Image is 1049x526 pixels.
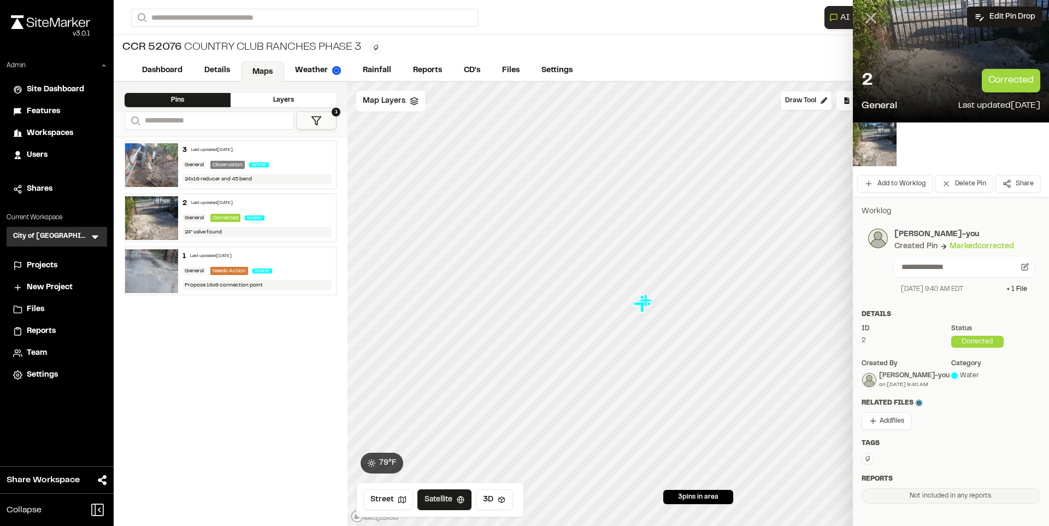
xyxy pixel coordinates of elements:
[131,9,151,27] button: Search
[951,324,1041,334] div: Status
[182,198,187,208] div: 2
[13,231,90,242] h3: City of [GEOGRAPHIC_DATA]
[332,66,341,75] img: precipai.png
[995,175,1041,192] button: Share
[13,369,101,381] a: Settings
[11,15,90,29] img: rebrand.png
[951,359,1041,369] div: category
[249,162,269,167] span: Water
[182,227,332,237] div: 24" valve found
[840,11,871,24] span: AI Help
[352,60,402,81] a: Rainfall
[491,60,531,81] a: Files
[182,145,187,155] div: 3
[951,371,1041,381] div: Water
[678,492,718,502] span: 3 pins in area
[13,127,101,139] a: Workspaces
[182,252,186,261] div: 1
[27,127,73,139] span: Workspaces
[862,336,951,346] div: 2
[862,398,922,408] span: Related Files
[862,309,1040,319] div: Details
[13,84,101,96] a: Site Dashboard
[131,60,193,81] a: Dashboard
[182,161,206,169] div: General
[27,260,57,272] span: Projects
[824,6,876,29] button: Open AI Assistant
[363,489,413,510] button: Street
[27,106,60,118] span: Features
[11,29,90,39] div: Oh geez...please don't...
[27,149,48,161] span: Users
[182,174,332,184] div: 24x16 reducer and 45 bend
[13,183,101,195] a: Shares
[862,373,876,387] img: Dwight Shim-you
[252,268,272,273] span: Water
[780,91,832,110] button: Draw Tool
[879,381,950,389] div: on [DATE] 9:40 AM
[191,147,233,154] div: Last updated [DATE]
[13,149,101,161] a: Users
[27,282,73,294] span: New Project
[27,84,84,96] span: Site Dashboard
[862,324,951,334] div: ID
[210,214,240,222] div: Corrected
[880,416,904,426] span: Add files
[640,294,654,308] div: Map marker
[868,229,888,248] img: photo
[182,267,206,275] div: General
[13,260,101,272] a: Projects
[785,96,816,106] span: Draw Tool
[182,280,332,290] div: Propose 16x6 connection point
[284,60,352,81] a: Weather
[296,112,337,130] button: 1
[862,359,951,369] div: Created by
[634,294,654,314] div: Map marker
[13,282,101,294] a: New Project
[13,106,101,118] a: Features
[531,60,584,81] a: Settings
[182,214,206,222] div: General
[27,303,44,315] span: Files
[862,412,911,430] button: Addfiles
[379,457,397,469] span: 79 ° F
[363,95,405,107] span: Map Layers
[958,99,1040,114] p: Last updated [DATE]
[982,69,1040,92] p: corrected
[950,241,1014,253] div: Marked corrected
[453,60,491,81] a: CD's
[332,108,340,116] span: 1
[125,93,231,107] div: Pins
[857,175,933,192] button: Add to Worklog
[836,91,898,110] div: No pins available to export
[191,200,233,207] div: Last updated [DATE]
[125,249,178,293] img: file
[417,489,472,510] button: Satellite
[862,488,1040,504] div: Not included in any reports.
[27,369,58,381] span: Settings
[862,439,1040,448] div: Tags
[27,347,47,359] span: Team
[347,82,1049,526] canvas: Map
[13,325,101,337] a: Reports
[210,267,248,275] div: Needs Action
[824,6,880,29] div: Open AI Assistant
[122,39,182,56] span: CCR 52076
[935,175,993,192] button: Delete Pin
[370,42,382,54] button: Edit Tags
[27,183,52,195] span: Shares
[894,241,938,253] div: Created Pin
[862,70,873,92] p: 2
[862,99,897,114] p: General
[351,510,399,523] a: Mapbox logo
[125,143,178,187] img: file
[7,213,107,223] p: Current Workspace
[27,325,56,337] span: Reports
[7,61,26,71] p: Admin
[879,371,950,381] div: [PERSON_NAME]-you
[122,39,361,56] div: Country Club Ranches Phase 3
[245,215,264,220] span: Water
[951,336,1004,348] div: corrected
[853,122,897,166] img: file
[125,196,178,240] img: file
